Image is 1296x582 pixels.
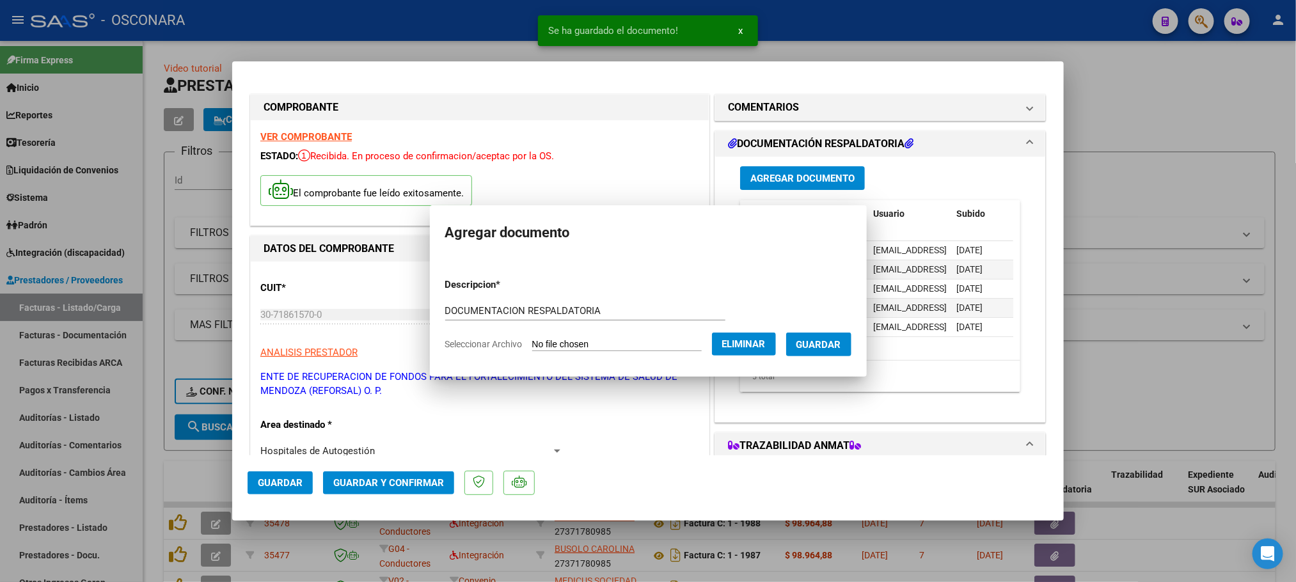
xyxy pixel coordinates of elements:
span: [DATE] [956,283,983,294]
span: Se ha guardado el documento! [548,24,678,37]
div: Open Intercom Messenger [1253,539,1283,569]
span: ANALISIS PRESTADOR [260,347,358,358]
button: Agregar Documento [740,166,865,190]
span: [DATE] [956,245,983,255]
span: [EMAIL_ADDRESS][DOMAIN_NAME] - [PERSON_NAME] Santa [PERSON_NAME] [873,322,1186,332]
h2: Agregar documento [445,221,851,245]
p: Area destinado * [260,418,392,432]
mat-expansion-panel-header: DOCUMENTACIÓN RESPALDATORIA [715,131,1045,157]
button: Guardar [248,471,313,494]
h1: DOCUMENTACIÓN RESPALDATORIA [728,136,913,152]
span: [DATE] [956,303,983,313]
strong: DATOS DEL COMPROBANTE [264,242,394,255]
span: Subido [956,208,985,219]
datatable-header-cell: Documento [772,200,868,228]
p: El comprobante fue leído exitosamente. [260,175,472,207]
datatable-header-cell: Subido [951,200,1015,228]
p: ENTE DE RECUPERACION DE FONDOS PARA EL FORTALECIMIENTO DEL SISTEMA DE SALUD DE MENDOZA (REFORSAL)... [260,370,699,398]
button: Guardar [786,333,851,356]
button: Guardar y Confirmar [323,471,454,494]
datatable-header-cell: Usuario [868,200,951,228]
span: [EMAIL_ADDRESS][DOMAIN_NAME] - [PERSON_NAME] Santa [PERSON_NAME] [873,245,1186,255]
span: x [738,25,743,36]
p: Descripcion [445,278,567,292]
span: [DATE] [956,264,983,274]
h1: TRAZABILIDAD ANMAT [728,438,861,453]
div: DOCUMENTACIÓN RESPALDATORIA [715,157,1045,422]
mat-expansion-panel-header: COMENTARIOS [715,95,1045,120]
a: VER COMPROBANTE [260,131,352,143]
span: Seleccionar Archivo [445,339,523,349]
span: ESTADO: [260,150,298,162]
span: Guardar y Confirmar [333,477,444,489]
span: [EMAIL_ADDRESS][DOMAIN_NAME] - [PERSON_NAME] Santa [PERSON_NAME] [873,283,1186,294]
datatable-header-cell: ID [740,200,772,228]
span: [EMAIL_ADDRESS][DOMAIN_NAME] - [PERSON_NAME] Santa [PERSON_NAME] [873,264,1186,274]
span: Hospitales de Autogestión [260,445,375,457]
span: [DATE] [956,322,983,332]
span: Guardar [796,339,841,350]
span: Guardar [258,477,303,489]
span: [EMAIL_ADDRESS][DOMAIN_NAME] - [PERSON_NAME] Santa [PERSON_NAME] [873,303,1186,313]
span: Eliminar [722,338,766,350]
h1: COMENTARIOS [728,100,799,115]
span: Recibida. En proceso de confirmacion/aceptac por la OS. [298,150,554,162]
span: Usuario [873,208,905,219]
mat-expansion-panel-header: TRAZABILIDAD ANMAT [715,433,1045,459]
div: 5 total [740,361,1020,393]
button: Eliminar [712,333,776,356]
strong: COMPROBANTE [264,101,338,113]
span: Agregar Documento [750,173,855,184]
p: CUIT [260,281,392,295]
